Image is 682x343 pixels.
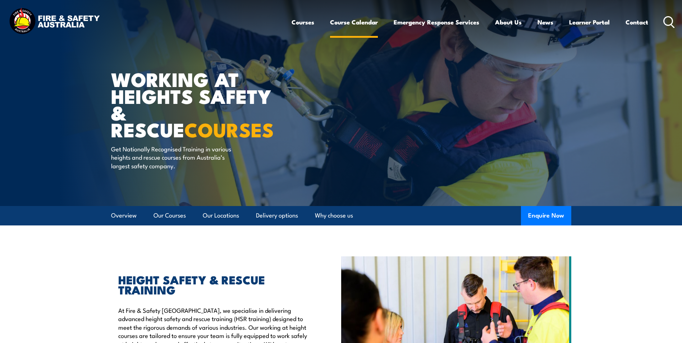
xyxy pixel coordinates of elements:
a: Overview [111,206,137,225]
p: Get Nationally Recognised Training in various heights and rescue courses from Australia’s largest... [111,145,242,170]
h2: HEIGHT SAFETY & RESCUE TRAINING [118,274,308,294]
strong: COURSES [184,114,274,144]
h1: WORKING AT HEIGHTS SAFETY & RESCUE [111,70,289,138]
a: Emergency Response Services [394,13,479,32]
a: Our Courses [154,206,186,225]
a: Why choose us [315,206,353,225]
a: Delivery options [256,206,298,225]
a: Our Locations [203,206,239,225]
a: Courses [292,13,314,32]
a: Course Calendar [330,13,378,32]
a: News [537,13,553,32]
a: Contact [626,13,648,32]
button: Enquire Now [521,206,571,225]
a: About Us [495,13,522,32]
a: Learner Portal [569,13,610,32]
